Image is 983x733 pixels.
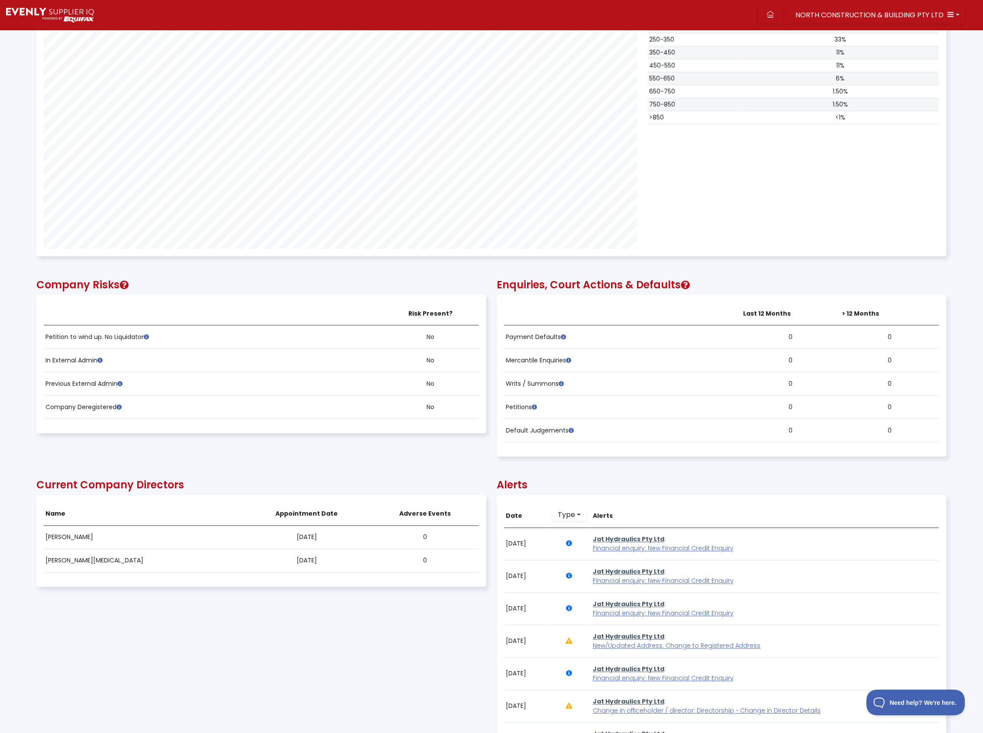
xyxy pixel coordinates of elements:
[242,526,371,549] td: [DATE]
[593,674,734,683] a: Financial enquiry: New Financial Credit Enquiry
[593,665,664,674] a: Jat Hydraulics Pty Ltd
[593,600,664,609] a: Jat Hydraulics Pty Ltd
[427,333,434,341] span: No
[593,609,734,618] a: Financial enquiry: New Financial Credit Enquiry
[742,33,939,46] td: 33%
[648,33,742,46] td: 250-350
[648,46,742,59] td: 350-450
[593,568,664,576] a: Jat Hydraulics Pty Ltd
[497,479,947,492] h2: Alerts
[593,535,664,544] a: Jat Hydraulics Pty Ltd
[593,642,761,650] a: New/Updated Address: Change to Registered Address
[44,372,382,395] td: Previous External Admin
[742,85,939,98] td: 1.50%
[593,633,938,651] p: :
[504,560,548,593] td: [DATE]
[742,59,939,72] td: 11%
[593,577,734,585] a: Financial enquiry: New Financial Credit Enquiry
[504,593,548,625] td: [DATE]
[504,325,741,349] td: Payment Defaults
[786,7,965,23] button: NORTH CONSTRUCTION & BUILDING PTY LTD
[593,707,821,715] a: Change in officeholder / director: Directorship - Change in Director Details
[371,526,479,549] td: 0
[648,59,742,72] td: 450-550
[44,325,382,349] td: Petition to wind up. No Liquidator
[741,419,840,442] td: 0
[741,372,840,395] td: 0
[593,568,938,586] p: :
[36,279,486,291] h2: Company Risks
[741,349,840,372] td: 0
[841,302,939,326] th: > 12 Months
[593,544,734,553] a: Financial enquiry: New Financial Credit Enquiry
[841,349,939,372] td: 0
[44,526,242,549] td: [PERSON_NAME]
[841,325,939,349] td: 0
[36,479,486,492] h2: Current Company Directors
[504,503,548,528] th: Date
[742,111,939,124] td: <1%
[371,503,479,526] th: Adverse Events
[6,8,94,23] img: Supply Predict
[841,372,939,395] td: 0
[497,279,947,291] h2: Enquiries, Court Actions & Defaults
[382,302,479,326] th: Risk Present?
[648,98,742,111] td: 750-850
[504,690,548,723] td: [DATE]
[44,395,382,419] td: Company Deregistered
[427,379,434,388] span: No
[593,665,938,683] p: :
[504,625,548,658] td: [DATE]
[504,372,741,395] td: Writs / Summons
[742,72,939,85] td: 6%
[648,85,742,98] td: 650-750
[593,600,938,618] p: :
[242,503,371,526] th: Appointment Date
[593,633,664,641] a: Jat Hydraulics Pty Ltd
[504,528,548,560] td: [DATE]
[742,46,939,59] td: 11%
[593,697,938,716] p: :
[593,535,938,553] p: :
[648,111,742,124] td: >850
[593,697,664,706] a: Jat Hydraulics Pty Ltd
[504,349,741,372] td: Mercantile Enquiries
[741,325,840,349] td: 0
[44,549,242,572] td: [PERSON_NAME][MEDICAL_DATA]
[741,395,840,419] td: 0
[795,10,944,20] span: NORTH CONSTRUCTION & BUILDING PTY LTD
[427,403,434,411] span: No
[427,356,434,365] span: No
[867,690,966,716] iframe: Toggle Customer Support
[591,503,939,528] th: Alerts
[242,549,371,572] td: [DATE]
[44,503,242,526] th: Name
[841,395,939,419] td: 0
[648,72,742,85] td: 550-650
[504,419,741,442] td: Default Judgements
[553,510,586,521] a: Type
[504,395,741,419] td: Petitions
[371,549,479,572] td: 0
[742,98,939,111] td: 1.50%
[44,349,382,372] td: In External Admin
[741,302,840,326] th: Last 12 Months
[841,419,939,442] td: 0
[504,658,548,690] td: [DATE]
